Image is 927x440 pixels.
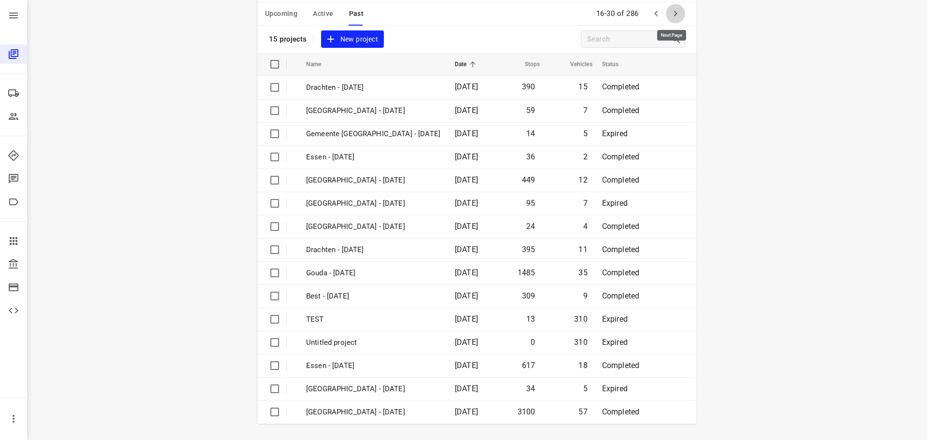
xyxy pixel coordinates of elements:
[455,106,478,115] span: [DATE]
[306,314,440,325] p: TEST
[578,268,587,277] span: 35
[526,222,535,231] span: 24
[306,128,440,140] p: Gemeente Rotterdam - Wednesday
[602,314,628,324] span: Expired
[602,199,628,208] span: Expired
[526,199,535,208] span: 95
[306,175,440,186] p: Zwolle - Tuesday
[602,129,628,138] span: Expired
[583,152,588,161] span: 2
[455,175,478,185] span: [DATE]
[574,314,588,324] span: 310
[306,360,440,371] p: Essen - Monday
[522,175,535,185] span: 449
[526,152,535,161] span: 36
[306,198,440,209] p: Gemeente Rotterdam - Tuesday
[306,58,334,70] span: Name
[512,58,540,70] span: Stops
[306,152,440,163] p: Essen - Tuesday
[583,291,588,300] span: 9
[578,361,587,370] span: 18
[670,33,685,45] div: Search
[455,268,478,277] span: [DATE]
[592,3,643,24] span: 16-30 of 286
[306,291,440,302] p: Best - Tuesday
[602,338,628,347] span: Expired
[602,82,640,91] span: Completed
[522,361,535,370] span: 617
[578,175,587,185] span: 12
[306,82,440,93] p: Drachten - Wednesday
[578,82,587,91] span: 15
[526,106,535,115] span: 59
[455,129,478,138] span: [DATE]
[602,407,640,416] span: Completed
[602,106,640,115] span: Completed
[602,175,640,185] span: Completed
[522,245,535,254] span: 395
[587,32,670,47] input: Search projects
[522,291,535,300] span: 309
[265,8,297,20] span: Upcoming
[306,383,440,395] p: Gemeente Rotterdam - Monday
[526,314,535,324] span: 13
[583,199,588,208] span: 7
[583,129,588,138] span: 5
[306,244,440,255] p: Drachten - Tuesday
[306,221,440,232] p: Antwerpen - Tuesday
[455,407,478,416] span: [DATE]
[522,82,535,91] span: 390
[455,384,478,393] span: [DATE]
[306,105,440,116] p: Antwerpen - Wednesday
[602,268,640,277] span: Completed
[578,245,587,254] span: 11
[455,338,478,347] span: [DATE]
[574,338,588,347] span: 310
[526,129,535,138] span: 14
[455,361,478,370] span: [DATE]
[602,222,640,231] span: Completed
[455,58,479,70] span: Date
[646,4,666,23] span: Previous Page
[558,58,592,70] span: Vehicles
[578,407,587,416] span: 57
[321,30,384,48] button: New project
[518,407,535,416] span: 3100
[602,291,640,300] span: Completed
[518,268,535,277] span: 1485
[455,222,478,231] span: [DATE]
[602,384,628,393] span: Expired
[306,337,440,348] p: Untitled project
[531,338,535,347] span: 0
[455,245,478,254] span: [DATE]
[349,8,364,20] span: Past
[602,361,640,370] span: Completed
[455,199,478,208] span: [DATE]
[455,291,478,300] span: [DATE]
[327,33,378,45] span: New project
[269,35,307,43] p: 15 projects
[306,268,440,279] p: Gouda - Tuesday
[602,58,632,70] span: Status
[455,82,478,91] span: [DATE]
[583,384,588,393] span: 5
[583,106,588,115] span: 7
[306,407,440,418] p: Zwolle - Monday
[602,245,640,254] span: Completed
[313,8,333,20] span: Active
[602,152,640,161] span: Completed
[455,152,478,161] span: [DATE]
[526,384,535,393] span: 34
[455,314,478,324] span: [DATE]
[583,222,588,231] span: 4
